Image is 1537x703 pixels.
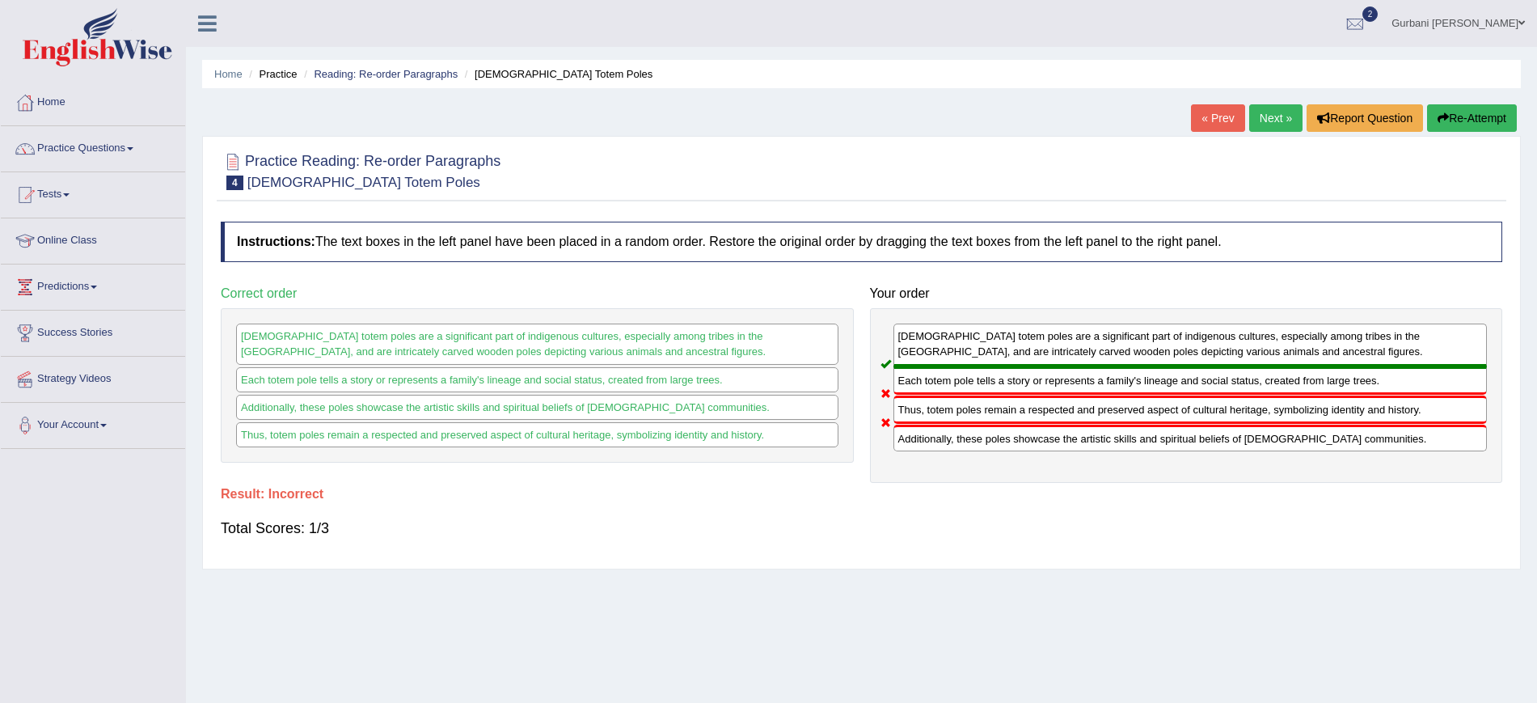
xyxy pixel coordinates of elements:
[1,172,185,213] a: Tests
[1,403,185,443] a: Your Account
[1,357,185,397] a: Strategy Videos
[893,396,1488,424] div: Thus, totem poles remain a respected and preserved aspect of cultural heritage, symbolizing ident...
[221,509,1502,548] div: Total Scores: 1/3
[1,311,185,351] a: Success Stories
[221,150,500,190] h2: Practice Reading: Re-order Paragraphs
[893,366,1488,395] div: Each totem pole tells a story or represents a family's lineage and social status, created from la...
[1,218,185,259] a: Online Class
[237,235,315,248] b: Instructions:
[1249,104,1303,132] a: Next »
[314,68,458,80] a: Reading: Re-order Paragraphs
[247,175,480,190] small: [DEMOGRAPHIC_DATA] Totem Poles
[1,265,185,305] a: Predictions
[893,425,1488,451] div: Additionally, these poles showcase the artistic skills and spiritual beliefs of [DEMOGRAPHIC_DATA...
[214,68,243,80] a: Home
[1,80,185,121] a: Home
[221,487,1502,502] h4: Result:
[236,395,838,420] div: Additionally, these poles showcase the artistic skills and spiritual beliefs of [DEMOGRAPHIC_DATA...
[1191,104,1244,132] a: « Prev
[870,286,1503,301] h4: Your order
[226,176,243,190] span: 4
[236,422,838,447] div: Thus, totem poles remain a respected and preserved aspect of cultural heritage, symbolizing ident...
[221,222,1502,262] h4: The text boxes in the left panel have been placed in a random order. Restore the original order b...
[236,367,838,392] div: Each totem pole tells a story or represents a family's lineage and social status, created from la...
[245,66,297,82] li: Practice
[1,126,185,167] a: Practice Questions
[221,286,854,301] h4: Correct order
[893,324,1488,366] div: [DEMOGRAPHIC_DATA] totem poles are a significant part of indigenous cultures, especially among tr...
[236,324,838,364] div: [DEMOGRAPHIC_DATA] totem poles are a significant part of indigenous cultures, especially among tr...
[1427,104,1517,132] button: Re-Attempt
[1307,104,1423,132] button: Report Question
[461,66,653,82] li: [DEMOGRAPHIC_DATA] Totem Poles
[1362,6,1379,22] span: 2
